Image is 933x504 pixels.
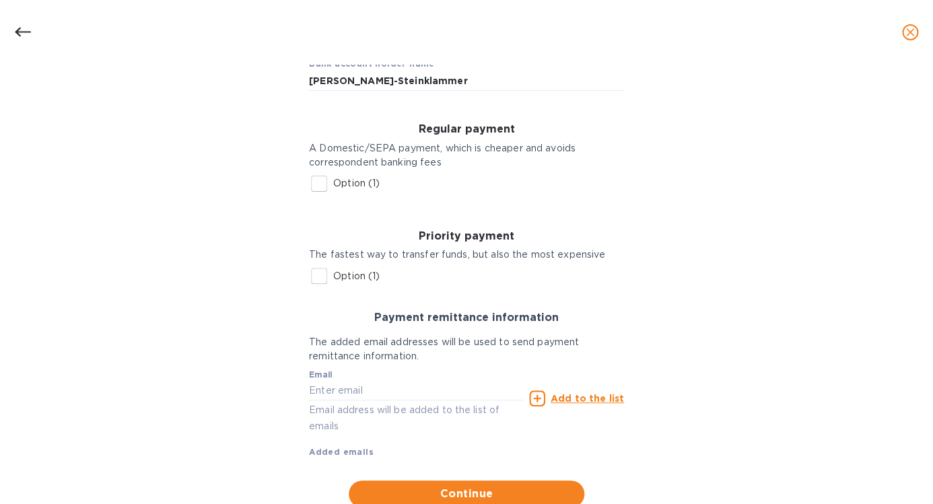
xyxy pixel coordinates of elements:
input: Enter email [309,381,524,401]
span: Continue [359,486,574,502]
p: Option (1) [333,269,380,283]
p: The fastest way to transfer funds, but also the most expensive [309,248,624,262]
button: close [894,16,926,48]
label: Email [309,371,333,379]
p: Email address will be added to the list of emails [309,402,524,433]
h3: Payment remittance information [309,312,624,324]
h3: Priority payment [309,230,624,243]
p: Option (1) [333,176,380,190]
p: A Domestic/SEPA payment, which is cheaper and avoids correspondent banking fees [309,141,624,170]
b: Added emails [309,447,374,457]
u: Add to the list [551,393,624,404]
p: The added email addresses will be used to send payment remittance information. [309,335,624,363]
h3: Regular payment [309,123,624,136]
